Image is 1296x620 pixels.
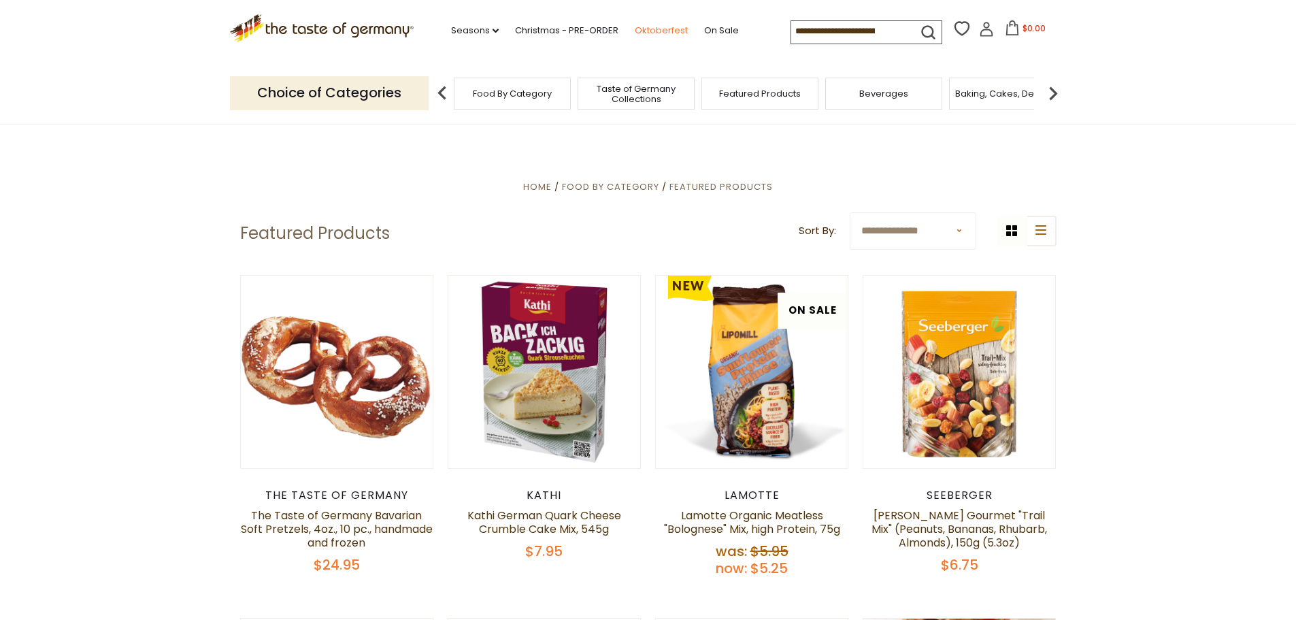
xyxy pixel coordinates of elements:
a: Food By Category [473,88,552,99]
a: Taste of Germany Collections [582,84,691,104]
a: Lamotte Organic Meatless "Bolognese" Mix, high Protein, 75g [664,508,840,537]
p: Choice of Categories [230,76,429,110]
a: Oktoberfest [635,23,688,38]
img: previous arrow [429,80,456,107]
span: $0.00 [1023,22,1046,34]
a: Food By Category [562,180,659,193]
span: $7.95 [525,542,563,561]
a: [PERSON_NAME] Gourmet "Trail Mix" (Peanuts, Bananas, Rhubarb, Almonds), 150g (5.3oz) [871,508,1047,551]
div: Lamotte [655,489,849,502]
button: $0.00 [997,20,1054,41]
label: Sort By: [799,223,836,240]
a: Christmas - PRE-ORDER [515,23,618,38]
label: Now: [716,559,747,578]
span: $24.95 [314,555,360,574]
a: Home [523,180,552,193]
a: Featured Products [669,180,773,193]
a: Seasons [451,23,499,38]
img: Lamotte Organic Meatless "Bolognese" Mix, high Protein, 75g [656,276,848,468]
a: On Sale [704,23,739,38]
img: Kathi German Quark Cheese Crumble Cake Mix, 545g [448,276,641,468]
a: Featured Products [719,88,801,99]
a: Kathi German Quark Cheese Crumble Cake Mix, 545g [467,508,621,537]
div: Seeberger [863,489,1057,502]
img: next arrow [1040,80,1067,107]
span: $5.95 [750,542,788,561]
div: The Taste of Germany [240,489,434,502]
div: Kathi [448,489,642,502]
span: $6.75 [941,555,978,574]
a: Baking, Cakes, Desserts [955,88,1061,99]
a: Beverages [859,88,908,99]
h1: Featured Products [240,223,390,244]
img: The Taste of Germany Bavarian Soft Pretzels, 4oz., 10 pc., handmade and frozen [241,276,433,468]
a: The Taste of Germany Bavarian Soft Pretzels, 4oz., 10 pc., handmade and frozen [241,508,433,551]
span: $5.25 [750,559,788,578]
label: Was: [716,542,747,561]
img: Seeberger Gourmet "Trail Mix" (Peanuts, Bananas, Rhubarb, Almonds), 150g (5.3oz) [863,276,1056,468]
